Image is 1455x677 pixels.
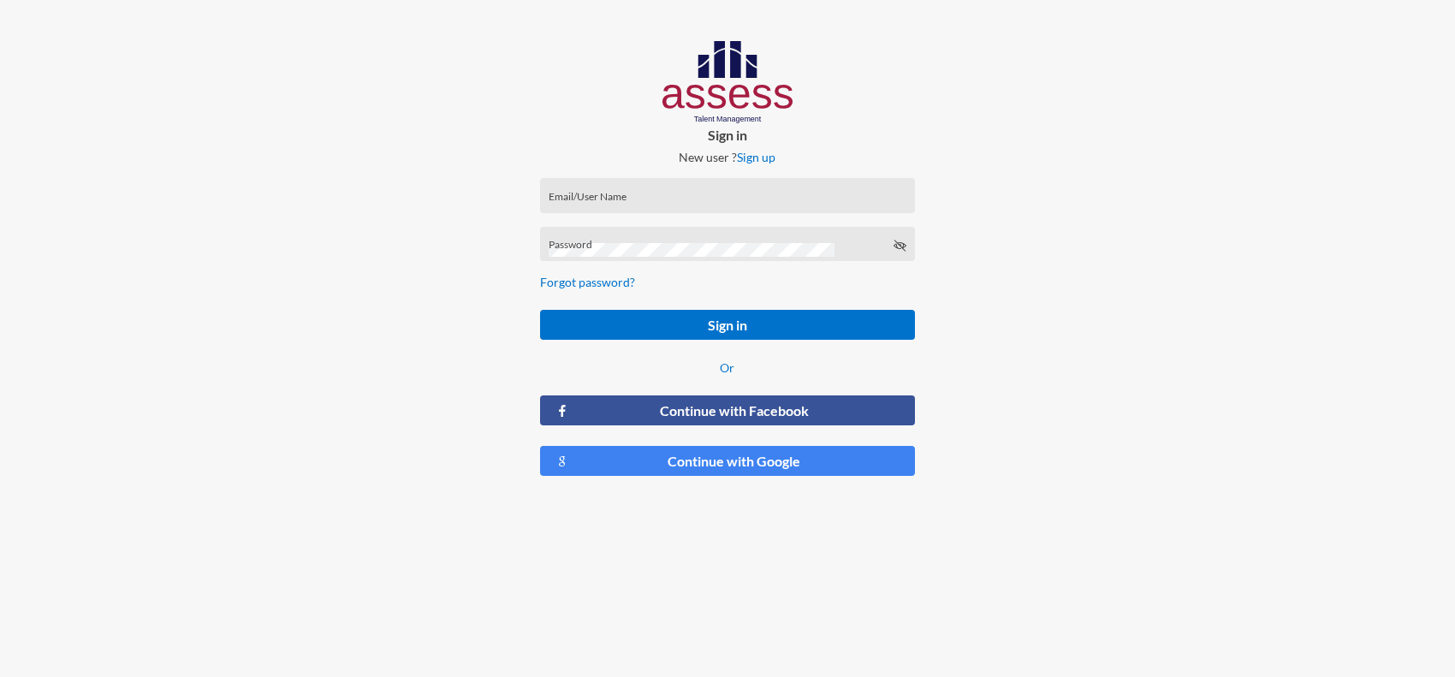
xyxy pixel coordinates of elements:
[540,360,916,375] p: Or
[540,310,916,340] button: Sign in
[540,275,635,289] a: Forgot password?
[526,127,929,143] p: Sign in
[526,150,929,164] p: New user ?
[737,150,775,164] a: Sign up
[540,395,916,425] button: Continue with Facebook
[662,41,793,123] img: AssessLogoo.svg
[540,446,916,476] button: Continue with Google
